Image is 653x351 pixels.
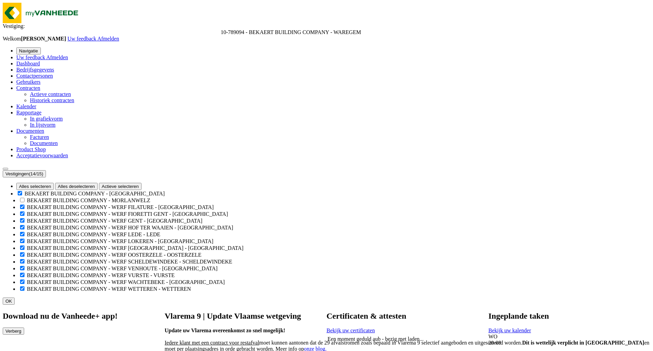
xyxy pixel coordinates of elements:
label: BEKAERT BUILDING COMPANY - MORLANWELZ [27,197,150,203]
label: BEKAERT BUILDING COMPANY - WERF OOSTERZELE - OOSTERZELE [27,252,201,258]
a: Acceptatievoorwaarden [16,153,68,158]
a: Documenten [30,140,58,146]
span: 10-789094 - BEKAERT BUILDING COMPANY - WAREGEM [221,29,361,35]
a: Rapportage [16,110,41,115]
a: Contactpersonen [16,73,53,79]
span: Verberg [5,329,21,334]
u: Iedere klant met een contract voor restafval [165,340,259,346]
label: BEKAERT BUILDING COMPANY - WERF GENT - [GEOGRAPHIC_DATA] [27,218,202,224]
label: BEKAERT BUILDING COMPANY - WERF FIORETTI GENT - [GEOGRAPHIC_DATA] [27,211,228,217]
a: Dashboard [16,61,40,66]
span: Uw feedback [67,36,96,42]
img: myVanheede [3,3,84,23]
a: Contracten [16,85,40,91]
a: Historiek contracten [30,97,74,103]
count: (14/15) [29,171,43,176]
a: In lijstvorm [30,122,55,128]
a: Product Shop [16,146,46,152]
a: Uw feedback [67,36,97,42]
a: In grafiekvorm [30,116,63,122]
button: Alles deselecteren [55,183,98,190]
span: Vestigingen [5,171,43,176]
a: Facturen [30,134,49,140]
button: OK [3,298,15,305]
span: Welkom [3,36,67,42]
label: BEKAERT BUILDING COMPANY - WERF SCHELDEWINDEKE - SCHELDEWINDEKE [27,259,232,265]
a: Bedrijfsgegevens [16,67,54,73]
div: WO [488,334,650,340]
label: BEKAERT BUILDING COMPANY - WERF VENHOUTE - [GEOGRAPHIC_DATA] [27,266,218,271]
label: BEKAERT BUILDING COMPANY - WERF FILATURE - [GEOGRAPHIC_DATA] [27,204,214,210]
a: Afmelden [97,36,119,42]
button: Vestigingen(14/15) [3,170,46,177]
label: BEKAERT BUILDING COMPANY - WERF LOKEREN - [GEOGRAPHIC_DATA] [27,238,213,244]
a: Bekijk uw kalender [488,328,531,333]
label: BEKAERT BUILDING COMPANY - WERF WACHTEBEKE - [GEOGRAPHIC_DATA] [27,279,225,285]
strong: [PERSON_NAME] [21,36,66,42]
a: Afmelden [46,54,68,60]
label: BEKAERT BUILDING COMPANY - WERF [GEOGRAPHIC_DATA] - [GEOGRAPHIC_DATA] [27,245,244,251]
h2: Ingeplande taken [488,312,650,321]
button: Alles selecteren [16,183,54,190]
span: Navigatie [19,48,38,53]
button: Navigatie [16,47,41,54]
h2: Certificaten & attesten [326,312,425,321]
label: BEKAERT BUILDING COMPANY - WERF WETTEREN - WETTEREN [27,286,191,292]
a: Actieve contracten [30,91,71,97]
a: Bekijk uw certificaten [326,328,375,333]
a: Documenten [16,128,44,134]
h2: Vlarema 9 | Update Vlaamse wetgeving [165,312,650,321]
label: BEKAERT BUILDING COMPANY - WERF HOF TER WAAIEN - [GEOGRAPHIC_DATA] [27,225,233,230]
a: Uw feedback [16,54,46,60]
label: BEKAERT BUILDING COMPANY - WERF VURSTE - VURSTE [27,272,174,278]
a: Gebruikers [16,79,40,85]
b: Update uw Vlarema overeenkomst zo snel mogelijk! [165,328,285,333]
span: Uw feedback [16,54,45,60]
a: Kalender [16,103,36,109]
td: Een moment geduld aub - bezig met laden... [327,336,424,342]
button: Actieve selecteren [99,183,141,190]
label: BEKAERT BUILDING COMPANY - WERF LEDE - LEDE [27,232,160,237]
div: 20-08 [488,340,650,346]
span: Vestiging: [3,23,25,29]
label: BEKAERT BUILDING COMPANY - [GEOGRAPHIC_DATA] [24,191,165,196]
button: Verberg [3,328,24,335]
